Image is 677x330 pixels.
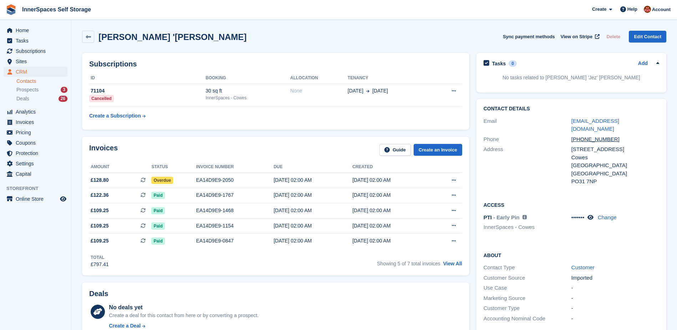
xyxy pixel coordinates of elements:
span: PTI [484,214,492,220]
h2: Access [484,201,659,208]
a: Deals 26 [16,95,67,102]
th: Status [151,161,196,173]
div: - [571,304,659,312]
div: Create a Deal [109,322,141,330]
th: Booking [206,72,290,84]
div: 71104 [89,87,206,95]
h2: Subscriptions [89,60,462,68]
div: Contact Type [484,264,571,272]
span: Paid [151,192,165,199]
span: Online Store [16,194,59,204]
button: Sync payment methods [503,31,555,42]
a: Create a Subscription [89,109,146,122]
span: Subscriptions [16,46,59,56]
a: menu [4,159,67,169]
h2: [PERSON_NAME] '[PERSON_NAME] [98,32,247,42]
div: Create a Subscription [89,112,141,120]
a: Change [598,214,617,220]
span: Paid [151,237,165,245]
span: Paid [151,207,165,214]
span: ••••••• [571,214,585,220]
span: Home [16,25,59,35]
div: [DATE] 02:00 AM [274,191,353,199]
div: None [290,87,348,95]
div: Phone [484,135,571,144]
div: Create a deal for this contact from here or by converting a prospect. [109,312,258,319]
div: £797.41 [91,261,109,268]
a: Contacts [16,78,67,85]
div: [DATE] 02:00 AM [352,207,431,214]
div: EA14D9E9-0847 [196,237,274,245]
div: Email [484,117,571,133]
a: Preview store [59,195,67,203]
li: InnerSpaces - Cowes [484,223,571,231]
span: Storefront [6,185,71,192]
h2: Contact Details [484,106,659,112]
span: Coupons [16,138,59,148]
div: Address [484,145,571,186]
a: Guide [379,144,411,156]
div: 0 [509,60,517,67]
a: menu [4,107,67,117]
h2: Deals [89,290,108,298]
div: Accounting Nominal Code [484,315,571,323]
div: [DATE] 02:00 AM [352,237,431,245]
span: £122.36 [91,191,109,199]
div: [DATE] 02:00 AM [352,222,431,230]
img: icon-info-grey-7440780725fd019a000dd9b08b2336e03edf1995a4989e88bcd33f0948082b44.svg [522,215,527,219]
th: Invoice number [196,161,274,173]
span: Help [627,6,637,13]
div: [STREET_ADDRESS] [571,145,659,154]
h2: Invoices [89,144,118,156]
div: 26 [59,96,67,102]
div: [DATE] 02:00 AM [274,207,353,214]
img: stora-icon-8386f47178a22dfd0bd8f6a31ec36ba5ce8667c1dd55bd0f319d3a0aa187defe.svg [6,4,16,15]
span: Showing 5 of 7 total invoices [377,261,440,266]
csone-ctd: Call +447796694857 with CallSwitch One click to dial [571,136,620,142]
div: EA14D9E9-1767 [196,191,274,199]
span: Create [592,6,606,13]
th: Allocation [290,72,348,84]
span: Invoices [16,117,59,127]
a: InnerSpaces Self Storage [19,4,94,15]
div: InnerSpaces - Cowes [206,95,290,101]
a: Edit Contact [629,31,666,42]
span: Pricing [16,127,59,137]
a: menu [4,194,67,204]
span: Paid [151,222,165,230]
span: £109.25 [91,237,109,245]
span: Settings [16,159,59,169]
a: menu [4,25,67,35]
a: View All [443,261,462,266]
div: [DATE] 02:00 AM [274,222,353,230]
span: Capital [16,169,59,179]
span: Overdue [151,177,173,184]
a: Add [638,60,648,68]
a: menu [4,127,67,137]
div: - [571,315,659,323]
a: menu [4,117,67,127]
th: Created [352,161,431,173]
div: [DATE] 02:00 AM [352,176,431,184]
button: Delete [603,31,623,42]
th: Amount [89,161,151,173]
div: [GEOGRAPHIC_DATA] [571,161,659,170]
div: Cancelled [89,95,114,102]
span: Protection [16,148,59,158]
span: Deals [16,95,29,102]
div: Total [91,254,109,261]
th: Tenancy [348,72,431,84]
div: EA14D9E9-1468 [196,207,274,214]
span: £128.80 [91,176,109,184]
a: menu [4,148,67,158]
div: Customer Type [484,304,571,312]
span: Tasks [16,36,59,46]
a: [EMAIL_ADDRESS][DOMAIN_NAME] [571,118,619,132]
span: Analytics [16,107,59,117]
span: CRM [16,67,59,77]
a: Create a Deal [109,322,258,330]
div: [DATE] 02:00 AM [352,191,431,199]
span: [DATE] [372,87,388,95]
div: PO31 7NP [571,177,659,186]
span: - Early Pin [493,214,519,220]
